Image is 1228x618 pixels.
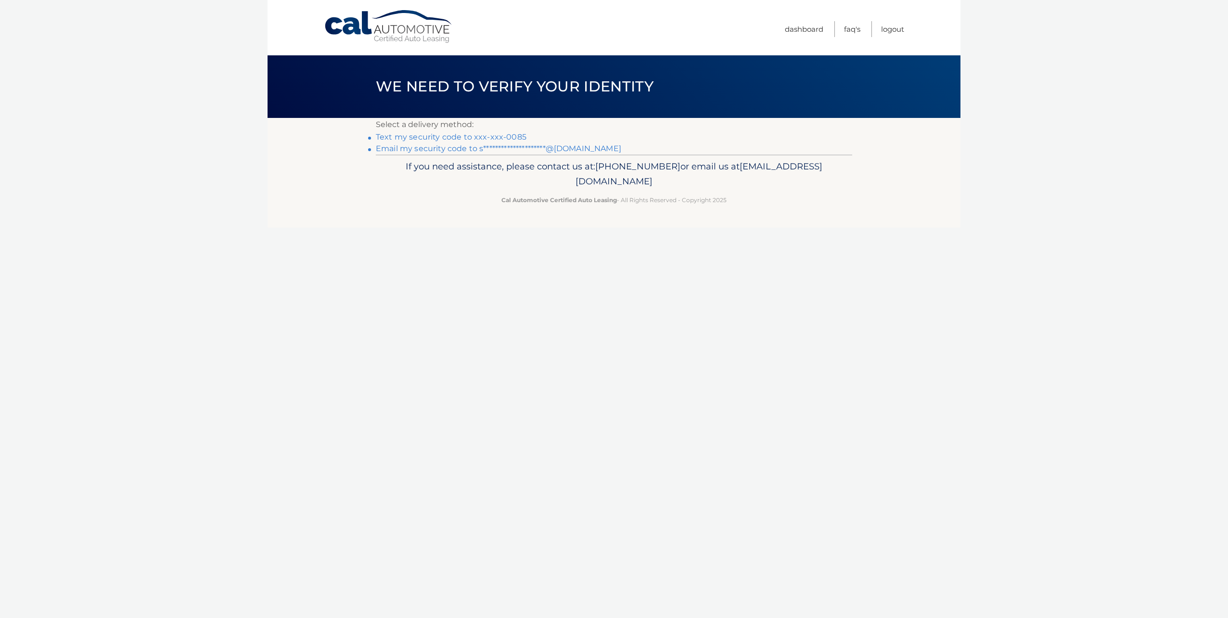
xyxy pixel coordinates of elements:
[382,195,846,205] p: - All Rights Reserved - Copyright 2025
[376,118,852,131] p: Select a delivery method:
[595,161,680,172] span: [PHONE_NUMBER]
[324,10,454,44] a: Cal Automotive
[376,77,653,95] span: We need to verify your identity
[501,196,617,204] strong: Cal Automotive Certified Auto Leasing
[844,21,860,37] a: FAQ's
[881,21,904,37] a: Logout
[785,21,823,37] a: Dashboard
[382,159,846,190] p: If you need assistance, please contact us at: or email us at
[376,132,526,142] a: Text my security code to xxx-xxx-0085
